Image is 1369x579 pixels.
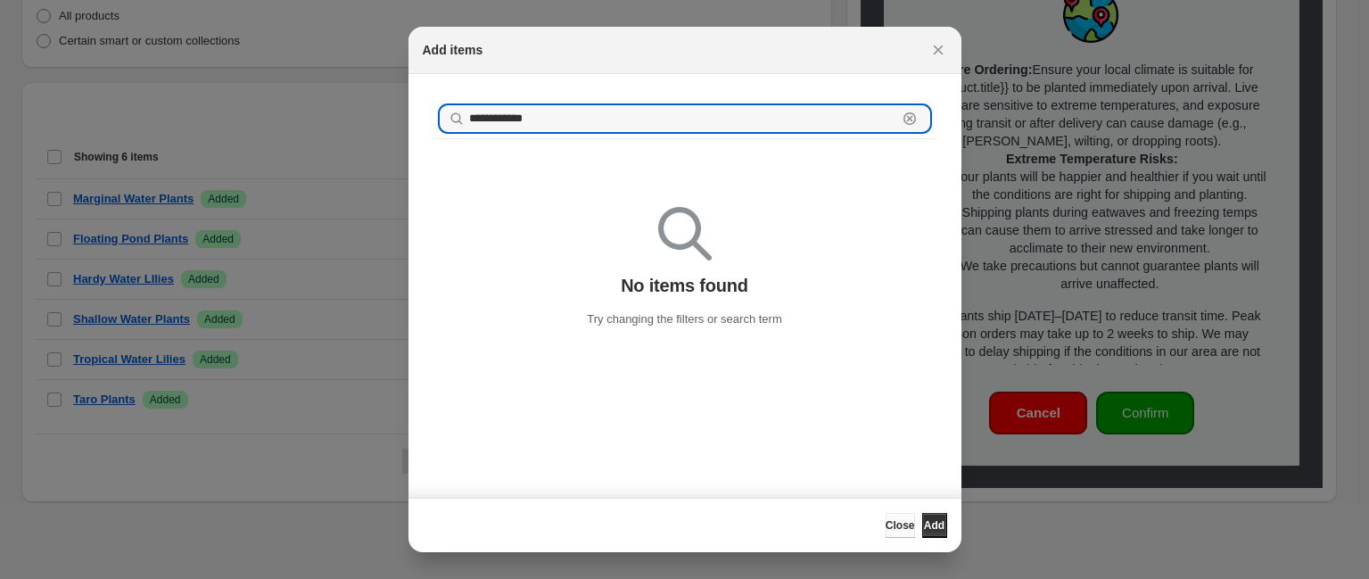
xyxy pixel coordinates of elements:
button: Add [922,513,947,538]
button: Close [886,513,915,538]
button: Clear [901,110,919,128]
p: Try changing the filters or search term [587,310,781,328]
span: Add [924,518,944,533]
p: No items found [621,275,748,296]
button: Close [926,37,951,62]
img: Empty search results [658,207,712,261]
h2: Add items [423,41,483,59]
span: Close [886,518,915,533]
